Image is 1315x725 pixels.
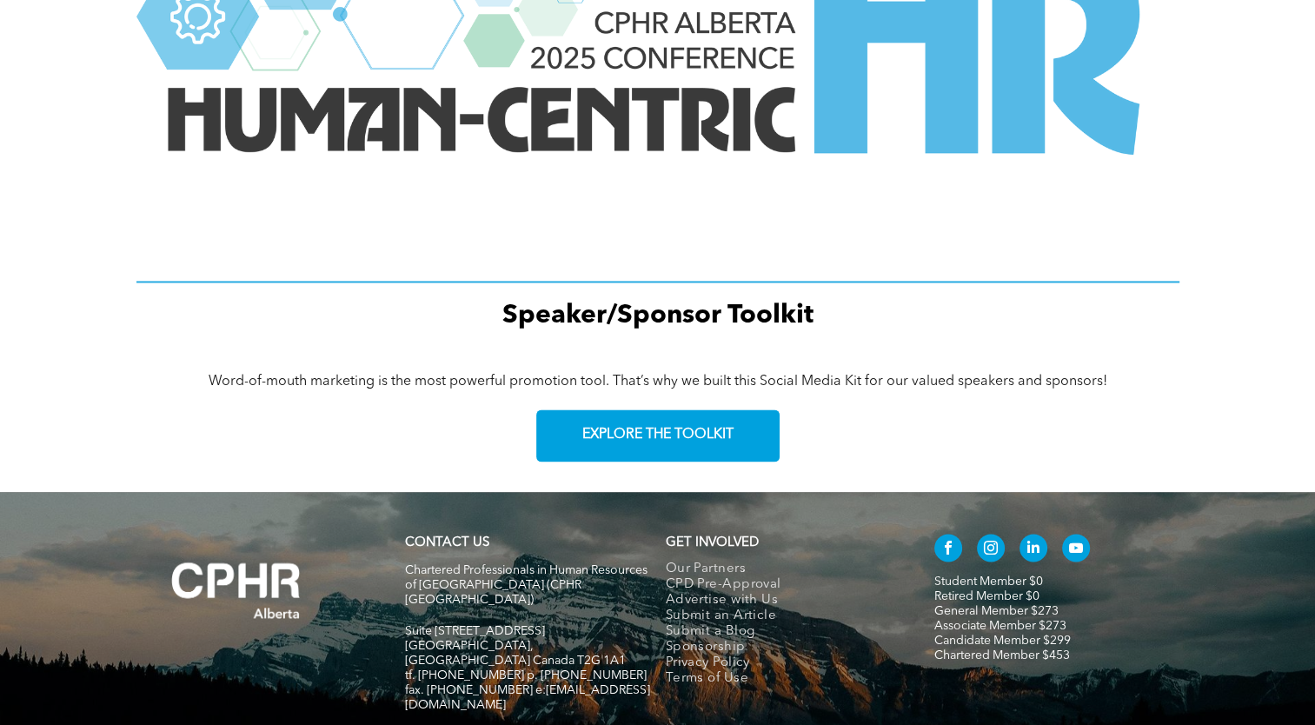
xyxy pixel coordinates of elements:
[934,534,962,566] a: facebook
[666,593,898,609] a: Advertise with Us
[934,649,1070,662] a: Chartered Member $453
[977,534,1005,566] a: instagram
[582,427,734,443] span: EXPLORE THE TOOLKIT
[666,671,898,687] a: Terms of Use
[666,609,898,624] a: Submit an Article
[405,684,650,711] span: fax. [PHONE_NUMBER] e:[EMAIL_ADDRESS][DOMAIN_NAME]
[666,624,898,640] a: Submit a Blog
[405,625,545,637] span: Suite [STREET_ADDRESS]
[934,620,1066,632] a: Associate Member $273
[502,303,814,329] span: Speaker/Sponsor Toolkit
[934,605,1059,617] a: General Member $273
[1062,534,1090,566] a: youtube
[209,375,1107,389] span: Word-of-mouth marketing is the most powerful promotion tool. That’s why we built this Social Medi...
[405,640,626,667] span: [GEOGRAPHIC_DATA], [GEOGRAPHIC_DATA] Canada T2G 1A1
[666,536,759,549] span: GET INVOLVED
[666,577,898,593] a: CPD Pre-Approval
[934,575,1043,588] a: Student Member $0
[666,640,898,655] a: Sponsorship
[405,536,489,549] a: CONTACT US
[136,527,336,654] img: A white background with a few lines on it
[934,635,1071,647] a: Candidate Member $299
[536,409,780,462] a: EXPLORE THE TOOLKIT
[405,564,648,606] span: Chartered Professionals in Human Resources of [GEOGRAPHIC_DATA] (CPHR [GEOGRAPHIC_DATA])
[666,655,898,671] a: Privacy Policy
[666,562,898,577] a: Our Partners
[1019,534,1047,566] a: linkedin
[405,669,647,682] span: tf. [PHONE_NUMBER] p. [PHONE_NUMBER]
[934,590,1039,602] a: Retired Member $0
